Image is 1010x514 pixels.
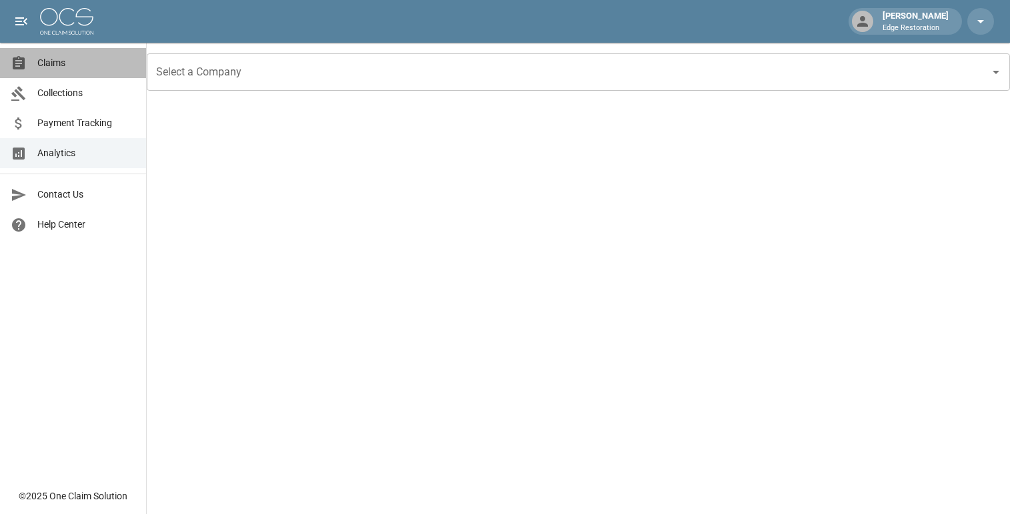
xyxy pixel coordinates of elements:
span: Collections [37,86,135,100]
div: [PERSON_NAME] [877,9,954,33]
span: Analytics [37,146,135,160]
span: Claims [37,56,135,70]
button: Open [987,63,1005,81]
img: ocs-logo-white-transparent.png [40,8,93,35]
p: Edge Restoration [883,23,949,34]
span: Payment Tracking [37,116,135,130]
button: open drawer [8,8,35,35]
span: Help Center [37,218,135,232]
div: © 2025 One Claim Solution [19,489,127,503]
span: Contact Us [37,188,135,202]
